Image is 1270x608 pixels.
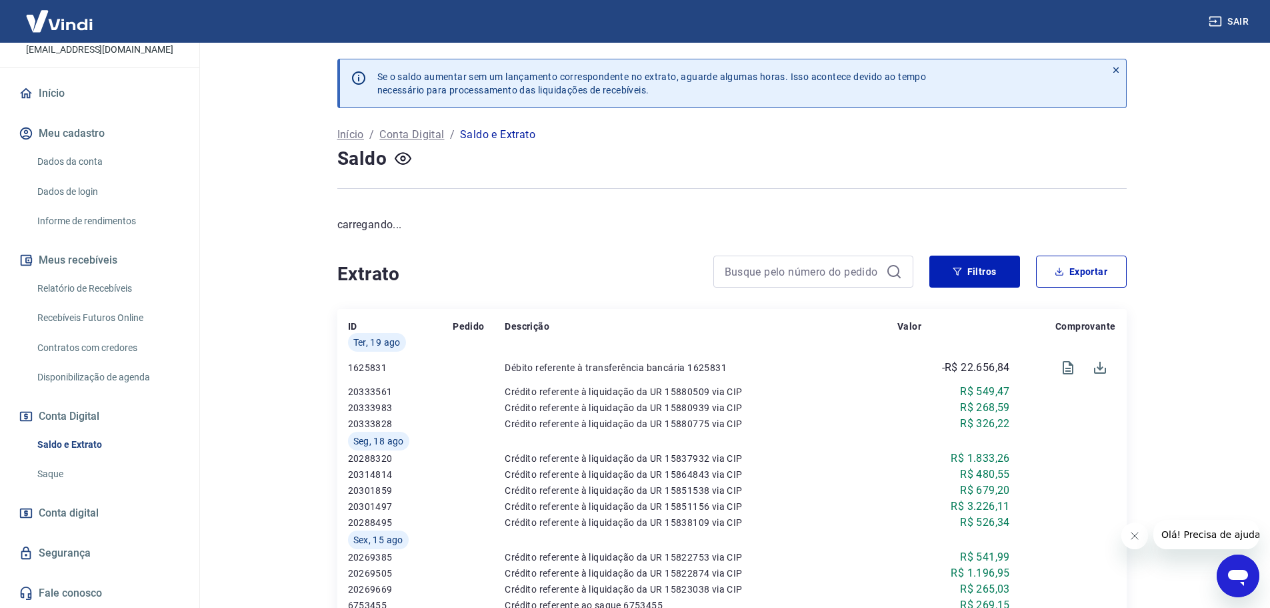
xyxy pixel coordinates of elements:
p: [EMAIL_ADDRESS][DOMAIN_NAME] [26,43,173,57]
a: Relatório de Recebíveis [32,275,183,302]
img: Vindi [16,1,103,41]
p: 20333561 [348,385,453,398]
p: R$ 541,99 [960,549,1010,565]
a: Recebíveis Futuros Online [32,304,183,332]
p: 20269385 [348,551,453,564]
p: 20301859 [348,484,453,497]
p: -R$ 22.656,84 [942,360,1010,376]
p: Crédito referente à liquidação da UR 15864843 via CIP [505,468,897,481]
iframe: Mensagem da empresa [1153,520,1259,549]
p: R$ 3.226,11 [951,499,1009,515]
p: Valor [897,320,921,333]
button: Exportar [1036,256,1127,288]
p: Crédito referente à liquidação da UR 15837932 via CIP [505,452,897,465]
button: Meu cadastro [16,119,183,148]
p: Crédito referente à liquidação da UR 15851156 via CIP [505,500,897,513]
iframe: Fechar mensagem [1121,523,1148,549]
p: Crédito referente à liquidação da UR 15822874 via CIP [505,567,897,580]
p: Saldo e Extrato [460,127,535,143]
p: 20269669 [348,583,453,596]
p: 20269505 [348,567,453,580]
input: Busque pelo número do pedido [725,262,881,282]
p: Pedido [453,320,484,333]
a: Conta digital [16,499,183,528]
p: R$ 526,34 [960,515,1010,531]
span: Conta digital [39,504,99,523]
a: Início [337,127,364,143]
button: Filtros [929,256,1020,288]
p: R$ 549,47 [960,384,1010,400]
p: 20333983 [348,401,453,414]
p: carregando... [337,217,1127,233]
p: / [450,127,455,143]
span: Seg, 18 ago [353,434,404,448]
p: 20288320 [348,452,453,465]
h4: Saldo [337,145,387,172]
button: Sair [1206,9,1254,34]
button: Conta Digital [16,402,183,431]
a: Início [16,79,183,108]
p: Débito referente à transferência bancária 1625831 [505,361,897,374]
p: Crédito referente à liquidação da UR 15880509 via CIP [505,385,897,398]
p: Descrição [505,320,549,333]
span: Visualizar [1052,352,1084,384]
p: 20301497 [348,500,453,513]
a: Saque [32,461,183,488]
p: Crédito referente à liquidação da UR 15822753 via CIP [505,551,897,564]
p: Se o saldo aumentar sem um lançamento correspondente no extrato, aguarde algumas horas. Isso acon... [377,70,927,97]
span: Download [1084,352,1116,384]
a: Dados de login [32,178,183,206]
a: Disponibilização de agenda [32,364,183,391]
a: Contratos com credores [32,334,183,362]
a: Informe de rendimentos [32,208,183,235]
p: R$ 679,20 [960,483,1010,499]
p: 20314814 [348,468,453,481]
p: 20288495 [348,516,453,529]
p: R$ 480,55 [960,467,1010,483]
a: Dados da conta [32,148,183,176]
p: R$ 1.196,95 [951,565,1009,581]
button: Meus recebíveis [16,246,183,275]
p: R$ 1.833,26 [951,450,1009,467]
span: Ter, 19 ago [353,336,401,349]
span: Olá! Precisa de ajuda? [8,9,112,20]
p: 1625831 [348,361,453,374]
p: ID [348,320,357,333]
h4: Extrato [337,261,697,288]
p: Crédito referente à liquidação da UR 15823038 via CIP [505,583,897,596]
p: 20333828 [348,417,453,430]
p: Crédito referente à liquidação da UR 15838109 via CIP [505,516,897,529]
a: Fale conosco [16,579,183,608]
a: Segurança [16,539,183,568]
p: Crédito referente à liquidação da UR 15851538 via CIP [505,484,897,497]
p: Crédito referente à liquidação da UR 15880939 via CIP [505,401,897,414]
p: Comprovante [1055,320,1115,333]
a: Conta Digital [379,127,444,143]
p: R$ 268,59 [960,400,1010,416]
p: R$ 265,03 [960,581,1010,597]
span: Sex, 15 ago [353,533,403,547]
p: / [369,127,374,143]
a: Saldo e Extrato [32,431,183,459]
p: R$ 326,22 [960,416,1010,432]
iframe: Botão para abrir a janela de mensagens [1217,555,1259,597]
p: Crédito referente à liquidação da UR 15880775 via CIP [505,417,897,430]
